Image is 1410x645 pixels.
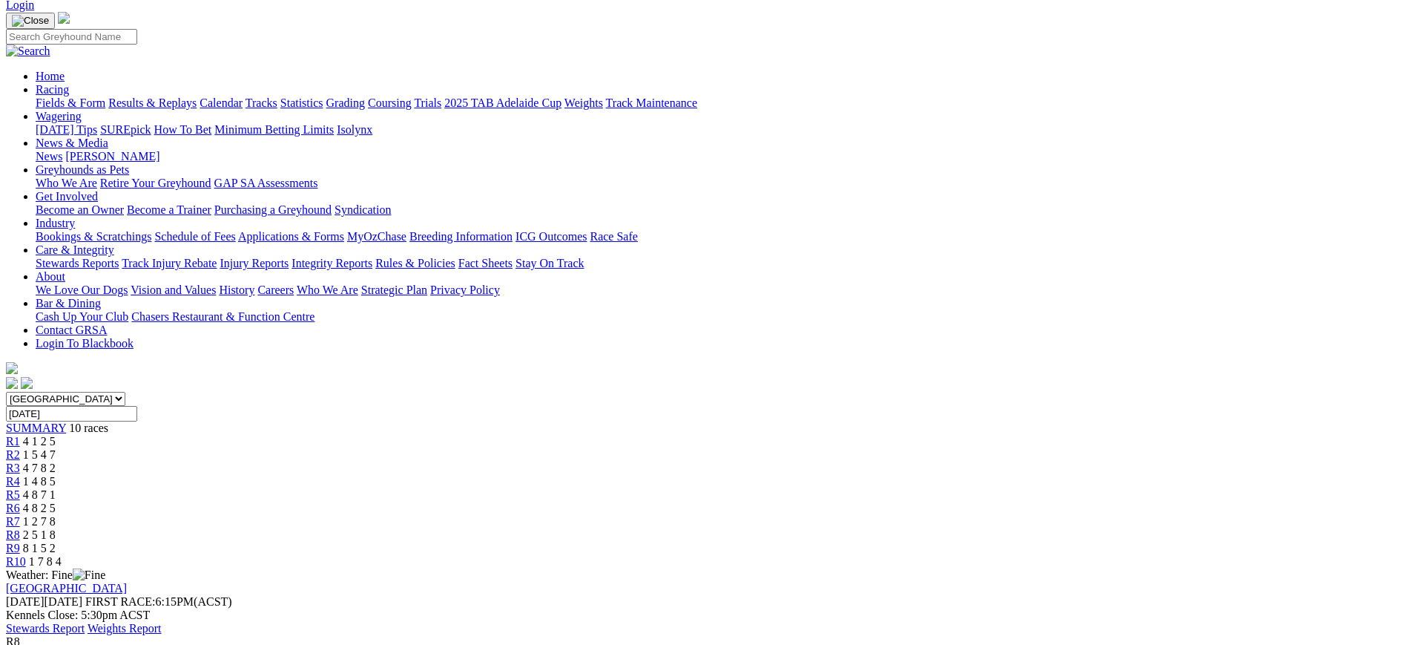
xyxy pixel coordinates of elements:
[6,569,105,581] span: Weather: Fine
[36,230,1404,243] div: Industry
[88,622,162,635] a: Weights Report
[515,230,587,243] a: ICG Outcomes
[36,284,1404,297] div: About
[6,475,20,488] a: R4
[6,362,18,374] img: logo-grsa-white.png
[6,13,55,29] button: Toggle navigation
[36,230,151,243] a: Bookings & Scratchings
[122,257,217,269] a: Track Injury Rebate
[36,297,101,310] a: Bar & Dining
[6,595,45,608] span: [DATE]
[36,123,1404,137] div: Wagering
[515,257,584,269] a: Stay On Track
[36,150,62,163] a: News
[214,203,332,216] a: Purchasing a Greyhound
[36,310,128,323] a: Cash Up Your Club
[108,96,197,109] a: Results & Replays
[36,177,97,189] a: Who We Are
[6,515,20,528] a: R7
[23,435,56,448] span: 4 1 2 5
[368,96,412,109] a: Coursing
[409,230,513,243] a: Breeding Information
[23,542,56,554] span: 8 1 5 2
[36,257,1404,270] div: Care & Integrity
[6,609,1404,622] div: Kennels Close: 5:30pm ACST
[214,177,318,189] a: GAP SA Assessments
[220,257,289,269] a: Injury Reports
[6,422,66,434] a: SUMMARY
[73,569,105,582] img: Fine
[36,243,114,256] a: Care & Integrity
[361,284,427,296] a: Strategic Plan
[337,123,372,136] a: Isolynx
[23,448,56,461] span: 1 5 4 7
[6,377,18,389] img: facebook.svg
[36,203,124,216] a: Become an Owner
[6,595,82,608] span: [DATE]
[200,96,243,109] a: Calendar
[444,96,561,109] a: 2025 TAB Adelaide Cup
[238,230,344,243] a: Applications & Forms
[6,29,137,45] input: Search
[347,230,406,243] a: MyOzChase
[590,230,637,243] a: Race Safe
[36,203,1404,217] div: Get Involved
[85,595,155,608] span: FIRST RACE:
[36,150,1404,163] div: News & Media
[375,257,455,269] a: Rules & Policies
[297,284,358,296] a: Who We Are
[12,15,49,27] img: Close
[36,217,75,229] a: Industry
[606,96,697,109] a: Track Maintenance
[257,284,294,296] a: Careers
[58,12,70,24] img: logo-grsa-white.png
[36,270,65,283] a: About
[335,203,391,216] a: Syndication
[6,528,20,541] a: R8
[100,123,151,136] a: SUREpick
[219,284,254,296] a: History
[36,257,119,269] a: Stewards Reports
[6,622,85,635] a: Stewards Report
[131,310,314,323] a: Chasers Restaurant & Function Centre
[280,96,323,109] a: Statistics
[23,515,56,528] span: 1 2 7 8
[36,190,98,203] a: Get Involved
[23,502,56,514] span: 4 8 2 5
[6,406,137,422] input: Select date
[6,582,127,595] a: [GEOGRAPHIC_DATA]
[414,96,441,109] a: Trials
[36,137,108,149] a: News & Media
[127,203,211,216] a: Become a Trainer
[154,123,212,136] a: How To Bet
[36,163,129,176] a: Greyhounds as Pets
[6,462,20,474] a: R3
[23,462,56,474] span: 4 7 8 2
[6,45,50,58] img: Search
[29,555,62,568] span: 1 7 8 4
[36,177,1404,190] div: Greyhounds as Pets
[36,284,128,296] a: We Love Our Dogs
[36,83,69,96] a: Racing
[6,502,20,514] a: R6
[6,435,20,448] span: R1
[36,310,1404,324] div: Bar & Dining
[23,528,56,541] span: 2 5 1 8
[6,542,20,554] a: R9
[100,177,211,189] a: Retire Your Greyhound
[6,448,20,461] a: R2
[458,257,513,269] a: Fact Sheets
[6,488,20,501] a: R5
[23,475,56,488] span: 1 4 8 5
[36,96,105,109] a: Fields & Form
[36,123,97,136] a: [DATE] Tips
[291,257,372,269] a: Integrity Reports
